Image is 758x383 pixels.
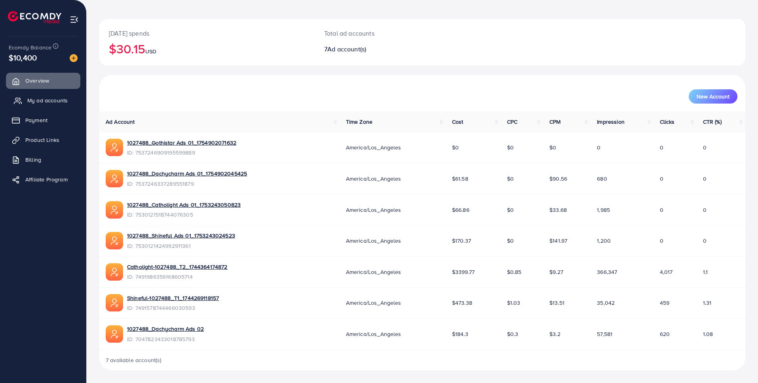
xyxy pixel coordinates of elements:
span: Ad Account [106,118,135,126]
span: 0 [660,237,663,245]
span: America/Los_Angeles [346,206,401,214]
span: $184.3 [452,330,468,338]
span: 0 [703,206,707,214]
span: $0 [507,206,514,214]
span: ID: 7530121518744076305 [127,211,241,219]
span: 57,581 [597,330,612,338]
span: America/Los_Angeles [346,237,401,245]
span: 620 [660,330,670,338]
span: 0 [660,206,663,214]
span: 7 available account(s) [106,356,162,364]
img: ic-ads-acc.e4c84228.svg [106,294,123,311]
span: $0 [507,237,514,245]
span: New Account [697,94,730,99]
img: ic-ads-acc.e4c84228.svg [106,201,123,219]
a: Affiliate Program [6,172,80,187]
span: $141.97 [549,237,567,245]
span: $9.27 [549,268,563,276]
a: 1027488_Dachycharm Ads 01_1754902045425 [127,170,247,177]
img: logo [8,11,61,23]
a: 1027488_Gothistar Ads 01_1754902071632 [127,139,236,147]
span: ID: 7537246909195599889 [127,149,236,157]
h2: $30.15 [109,41,305,56]
span: $0 [452,143,459,151]
span: CTR (%) [703,118,722,126]
span: 0 [660,143,663,151]
span: $3399.77 [452,268,475,276]
a: Product Links [6,132,80,148]
span: 0 [660,175,663,183]
span: Payment [25,116,47,124]
span: America/Los_Angeles [346,175,401,183]
span: $33.68 [549,206,567,214]
span: $473.38 [452,299,472,307]
span: 0 [703,237,707,245]
img: image [70,54,78,62]
p: Total ad accounts [324,28,467,38]
span: ID: 7530121424992911361 [127,242,235,250]
span: $0 [549,143,556,151]
a: 1027488_Dachycharm Ads 02 [127,325,204,333]
a: My ad accounts [6,92,80,108]
span: $170.37 [452,237,471,245]
span: CPM [549,118,560,126]
span: Affiliate Program [25,175,68,183]
span: ID: 7491578744466030593 [127,304,219,312]
span: $61.58 [452,175,468,183]
a: Overview [6,73,80,89]
span: ID: 7537246337289551879 [127,180,247,188]
img: ic-ads-acc.e4c84228.svg [106,170,123,187]
span: $0 [507,143,514,151]
span: 0 [703,175,707,183]
span: $10,400 [9,52,37,63]
span: CPC [507,118,517,126]
span: Cost [452,118,464,126]
a: 1027488_Catholight Ads 01_1753243050823 [127,201,241,209]
a: 1027488_Shineful Ads 01_1753243024523 [127,232,235,240]
span: $90.56 [549,175,567,183]
span: 459 [660,299,669,307]
a: Billing [6,152,80,168]
span: Product Links [25,136,59,144]
span: 1,985 [597,206,610,214]
span: America/Los_Angeles [346,268,401,276]
span: $13.51 [549,299,564,307]
span: ID: 7047823433018785793 [127,335,204,343]
a: Shineful-1027488_T1_1744269118157 [127,294,219,302]
img: menu [70,15,79,24]
span: ID: 7491986356168605714 [127,273,228,281]
iframe: Chat [724,347,752,377]
span: America/Los_Angeles [346,299,401,307]
span: Impression [597,118,625,126]
span: 0 [597,143,600,151]
span: Billing [25,156,41,164]
span: $0.85 [507,268,522,276]
span: 366,347 [597,268,617,276]
span: 1.08 [703,330,713,338]
p: [DATE] spends [109,28,305,38]
button: New Account [689,89,737,104]
span: 0 [703,143,707,151]
span: 1.1 [703,268,708,276]
img: ic-ads-acc.e4c84228.svg [106,139,123,156]
span: My ad accounts [27,96,68,104]
span: Time Zone [346,118,372,126]
span: America/Los_Angeles [346,143,401,151]
a: Catholight-1027488_T2_1744364174872 [127,263,228,271]
span: USD [145,47,156,55]
span: $0.3 [507,330,519,338]
span: 1,200 [597,237,611,245]
span: Overview [25,77,49,85]
span: 680 [597,175,607,183]
span: $66.86 [452,206,469,214]
span: Clicks [660,118,675,126]
span: Ad account(s) [327,45,366,53]
span: 35,042 [597,299,615,307]
span: Ecomdy Balance [9,43,51,51]
span: 1.31 [703,299,712,307]
span: America/Los_Angeles [346,330,401,338]
span: $3.2 [549,330,560,338]
h2: 7 [324,45,467,53]
span: $0 [507,175,514,183]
